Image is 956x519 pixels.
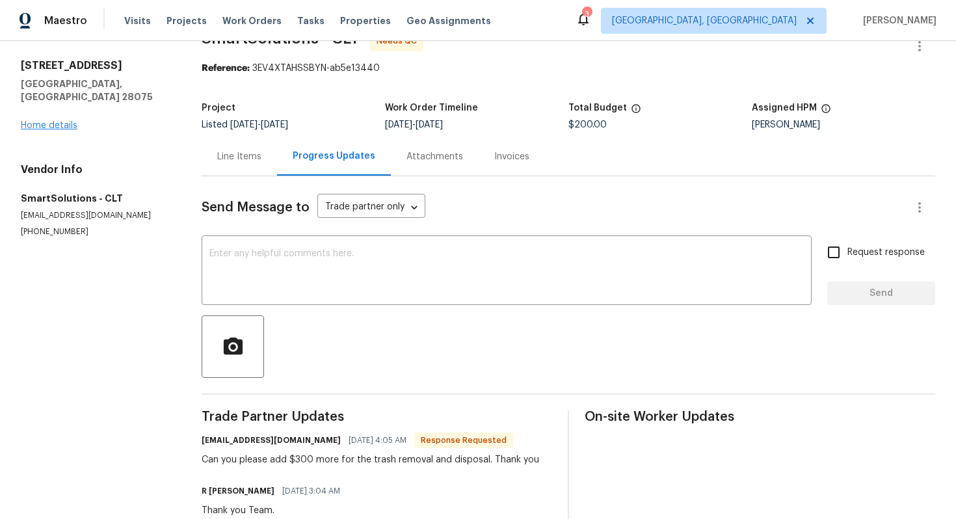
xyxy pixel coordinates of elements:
[202,103,235,113] h5: Project
[631,103,641,120] span: The total cost of line items that have been proposed by Opendoor. This sum includes line items th...
[385,103,478,113] h5: Work Order Timeline
[385,120,412,129] span: [DATE]
[202,410,552,423] span: Trade Partner Updates
[21,226,170,237] p: [PHONE_NUMBER]
[612,14,797,27] span: [GEOGRAPHIC_DATA], [GEOGRAPHIC_DATA]
[282,485,340,498] span: [DATE] 3:04 AM
[202,64,250,73] b: Reference:
[752,120,935,129] div: [PERSON_NAME]
[202,504,348,517] div: Thank you Team.
[230,120,288,129] span: -
[582,8,591,21] div: 3
[377,34,422,47] span: Needs QC
[202,201,310,214] span: Send Message to
[21,121,77,130] a: Home details
[222,14,282,27] span: Work Orders
[568,120,607,129] span: $200.00
[202,485,274,498] h6: R [PERSON_NAME]
[21,77,170,103] h5: [GEOGRAPHIC_DATA], [GEOGRAPHIC_DATA] 28075
[406,150,463,163] div: Attachments
[385,120,443,129] span: -
[202,453,539,466] div: Can you please add $300 more for the trash removal and disposal. Thank you
[202,434,341,447] h6: [EMAIL_ADDRESS][DOMAIN_NAME]
[166,14,207,27] span: Projects
[752,103,817,113] h5: Assigned HPM
[202,62,935,75] div: 3EV4XTAHSSBYN-ab5e13440
[821,103,831,120] span: The hpm assigned to this work order.
[416,434,512,447] span: Response Requested
[340,14,391,27] span: Properties
[21,163,170,176] h4: Vendor Info
[847,246,925,259] span: Request response
[21,210,170,221] p: [EMAIL_ADDRESS][DOMAIN_NAME]
[202,31,360,46] span: SmartSolutions - CLT
[585,410,935,423] span: On-site Worker Updates
[21,192,170,205] h5: SmartSolutions - CLT
[317,197,425,219] div: Trade partner only
[124,14,151,27] span: Visits
[202,120,288,129] span: Listed
[293,150,375,163] div: Progress Updates
[217,150,261,163] div: Line Items
[297,16,325,25] span: Tasks
[261,120,288,129] span: [DATE]
[494,150,529,163] div: Invoices
[349,434,406,447] span: [DATE] 4:05 AM
[44,14,87,27] span: Maestro
[858,14,936,27] span: [PERSON_NAME]
[21,59,170,72] h2: [STREET_ADDRESS]
[568,103,627,113] h5: Total Budget
[230,120,258,129] span: [DATE]
[416,120,443,129] span: [DATE]
[406,14,491,27] span: Geo Assignments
